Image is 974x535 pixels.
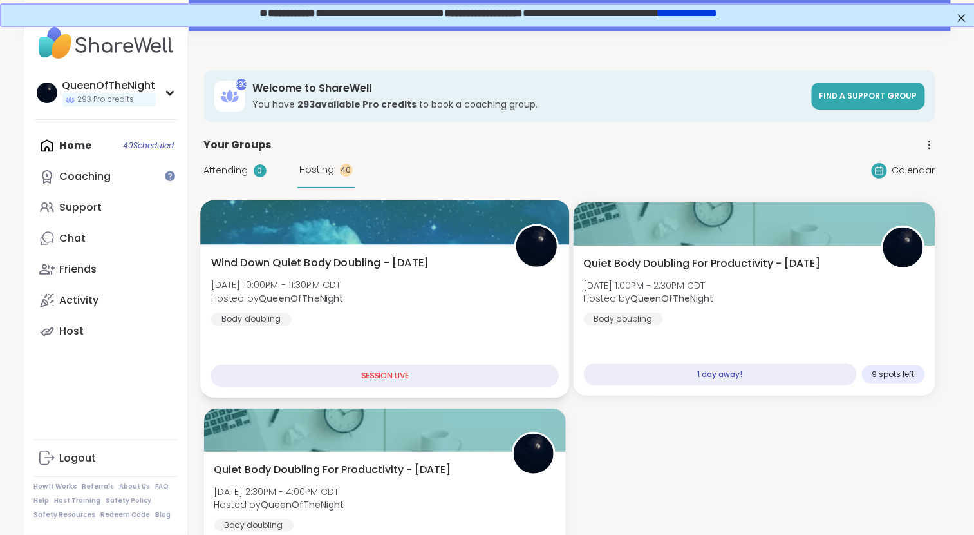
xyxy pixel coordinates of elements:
img: QueenOfTheNight [37,83,57,103]
a: About Us [120,482,151,491]
a: Referrals [82,482,115,491]
a: Chat [34,223,178,254]
a: Help [34,496,50,505]
h3: Welcome to ShareWell [253,81,804,95]
span: Hosted by [584,292,714,305]
div: QueenOfTheNight [62,79,156,93]
span: [DATE] 1:00PM - 2:30PM CDT [584,279,714,292]
div: Body doubling [584,313,663,326]
div: Activity [60,293,99,307]
a: Find a support group [812,83,925,110]
a: Support [34,192,178,223]
span: Quiet Body Doubling For Productivity - [DATE] [214,462,451,478]
a: Blog [156,511,171,520]
span: [DATE] 2:30PM - 4:00PM CDT [214,485,344,498]
b: 293 available Pro credit s [298,98,417,111]
span: Find a support group [819,90,917,101]
span: Attending [204,164,248,177]
span: [DATE] 10:00PM - 11:30PM CDT [211,278,343,291]
a: Friends [34,254,178,285]
b: QueenOfTheNight [259,292,344,305]
span: Your Groups [204,137,272,153]
div: Friends [60,262,97,277]
div: Body doubling [214,519,294,532]
h3: You have to book a coaching group. [253,98,804,111]
span: Wind Down Quiet Body Doubling - [DATE] [211,255,429,271]
span: Hosted by [214,498,344,511]
div: Chat [60,231,86,246]
a: Coaching [34,161,178,192]
span: Calendar [892,164,935,177]
a: FAQ [156,482,169,491]
b: QueenOfTheNight [631,292,714,305]
a: Safety Resources [34,511,96,520]
div: SESSION LIVE [211,365,559,387]
span: 9 spots left [872,369,915,380]
span: Quiet Body Doubling For Productivity - [DATE] [584,256,821,271]
a: Logout [34,443,178,474]
span: 293 Pro credits [78,94,135,105]
div: 293 [236,79,247,90]
div: Body doubling [211,313,291,326]
div: Host [60,324,84,338]
a: Activity [34,285,178,316]
a: Safety Policy [106,496,152,505]
span: Hosting [300,163,335,177]
img: QueenOfTheNight [883,228,923,267]
div: 40 [340,164,353,177]
img: QueenOfTheNight [516,226,557,267]
img: QueenOfTheNight [514,434,554,474]
div: Coaching [60,170,111,184]
a: Host [34,316,178,347]
a: How It Works [34,482,77,491]
img: ShareWell Nav Logo [34,21,178,66]
b: QueenOfTheNight [261,498,344,511]
div: 0 [254,164,267,177]
div: Support [60,200,102,215]
span: Hosted by [211,292,343,305]
div: 1 day away! [584,364,857,385]
div: Logout [60,451,97,465]
a: Host Training [55,496,101,505]
a: Redeem Code [101,511,151,520]
iframe: Spotlight [165,171,175,181]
